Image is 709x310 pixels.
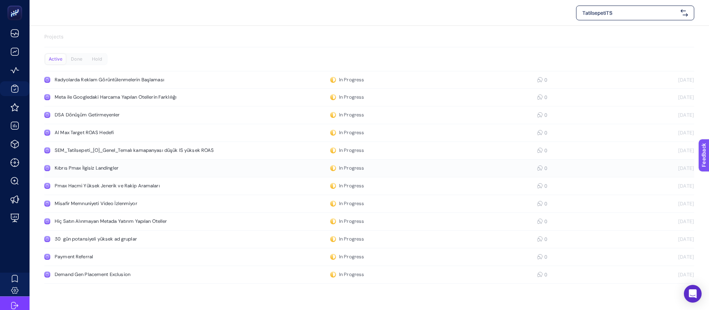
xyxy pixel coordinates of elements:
div: Hiç Satın Alınmayan Metada Yatırım Yapılan Oteller [55,218,225,224]
a: DSA Dönüşüm GetirmeyenlerIn Progress0[DATE] [44,106,694,124]
a: Kıbrıs Pmax İlgisiz LandinglerIn Progress0[DATE] [44,160,694,177]
div: Payment Referral [55,254,225,260]
div: Hold [87,54,107,64]
div: Radyolarda Reklam Görüntülenmelerin Başlaması [55,77,225,83]
div: In Progress [330,218,364,224]
div: Done [66,54,87,64]
div: [DATE] [643,218,694,224]
div: DSA Dönüşüm Getirmeyenler [55,112,225,118]
a: Pmax Hacmi Yüksek Jenerik ve Rakip AramalarıIn Progress0[DATE] [44,177,694,195]
a: Misafir Memnuniyeti Video İzlenmiyorIn Progress0[DATE] [44,195,694,213]
div: In Progress [330,77,364,83]
div: Misafir Memnuniyeti Video İzlenmiyor [55,201,225,207]
div: 0 [537,236,544,242]
div: [DATE] [643,201,694,207]
div: [DATE] [643,272,694,277]
div: In Progress [330,165,364,171]
span: TatilsepetiTS [582,9,678,17]
div: In Progress [330,183,364,189]
img: svg%3e [681,9,688,17]
div: Demand Gen Placement Exclusion [55,272,225,277]
div: 0 [537,218,544,224]
div: [DATE] [643,112,694,118]
div: 0 [537,272,544,277]
div: 0 [537,147,544,153]
div: Active [45,54,66,64]
a: Radyolarda Reklam Görüntülenmelerin BaşlamasıIn Progress0[DATE] [44,71,694,89]
div: [DATE] [643,94,694,100]
div: In Progress [330,272,364,277]
div: In Progress [330,201,364,207]
div: [DATE] [643,165,694,171]
div: In Progress [330,130,364,136]
a: Meta ile Googledaki Harcama Yapılan Otellerin FarklılığıIn Progress0[DATE] [44,89,694,106]
a: Payment ReferralIn Progress0[DATE] [44,248,694,266]
div: In Progress [330,112,364,118]
div: In Progress [330,94,364,100]
div: 0 [537,130,544,136]
a: Hiç Satın Alınmayan Metada Yatırım Yapılan OtellerIn Progress0[DATE] [44,213,694,231]
div: SEM_Tatilsepeti_[O]_Genel_Temalı kamapanyası düşük IS yüksek ROAS [55,147,225,153]
span: Feedback [4,2,28,8]
div: 0 [537,112,544,118]
a: 30 gün potansiyeli yüksek ad gruplarIn Progress0[DATE] [44,231,694,248]
div: 0 [537,77,544,83]
div: [DATE] [643,77,694,83]
div: [DATE] [643,130,694,136]
p: Projects [44,33,694,41]
div: [DATE] [643,147,694,153]
div: In Progress [330,147,364,153]
div: 0 [537,165,544,171]
div: 0 [537,183,544,189]
a: Demand Gen Placement ExclusionIn Progress0[DATE] [44,266,694,284]
a: SEM_Tatilsepeti_[O]_Genel_Temalı kamapanyası düşük IS yüksek ROASIn Progress0[DATE] [44,142,694,160]
div: Kıbrıs Pmax İlgisiz Landingler [55,165,225,171]
div: Open Intercom Messenger [684,285,702,303]
a: AI Max Target ROAS HedefiIn Progress0[DATE] [44,124,694,142]
div: 30 gün potansiyeli yüksek ad gruplar [55,236,225,242]
div: [DATE] [643,183,694,189]
div: In Progress [330,236,364,242]
div: [DATE] [643,236,694,242]
div: AI Max Target ROAS Hedefi [55,130,225,136]
div: In Progress [330,254,364,260]
div: 0 [537,94,544,100]
div: Pmax Hacmi Yüksek Jenerik ve Rakip Aramaları [55,183,225,189]
div: 0 [537,254,544,260]
div: Meta ile Googledaki Harcama Yapılan Otellerin Farklılığı [55,94,225,100]
div: 0 [537,201,544,207]
div: [DATE] [643,254,694,260]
